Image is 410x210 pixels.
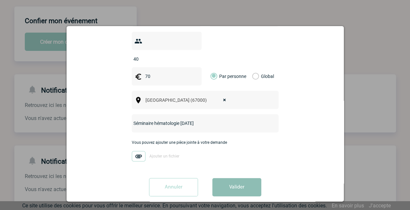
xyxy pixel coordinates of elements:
[212,178,261,196] button: Valider
[132,140,279,145] p: Vous pouvez ajouter une pièce jointe à votre demande
[252,67,256,85] label: Global
[143,96,233,105] span: Strasbourg (67000)
[210,67,218,85] label: Par personne
[149,178,198,196] input: Annuler
[132,119,261,127] input: Nom de l'événement
[144,72,189,81] input: Budget HT
[223,96,226,105] span: ×
[132,55,193,63] input: Nombre de participants
[149,154,179,158] span: Ajouter un fichier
